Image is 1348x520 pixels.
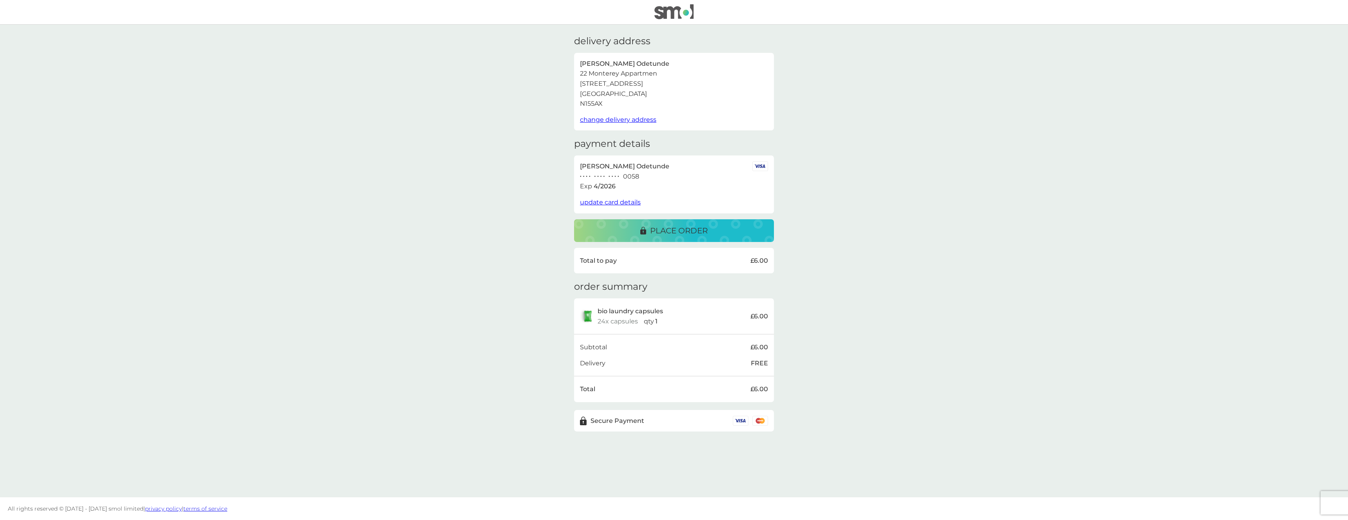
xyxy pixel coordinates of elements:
p: Exp [580,181,592,191]
p: Delivery [580,358,605,368]
p: ● [612,175,613,179]
p: [PERSON_NAME] Odetunde [580,161,669,172]
p: Total [580,384,595,394]
p: ● [586,175,587,179]
a: terms of service [183,505,227,512]
p: 24x capsules [598,316,638,327]
p: [GEOGRAPHIC_DATA] [580,89,647,99]
h3: delivery address [574,36,650,47]
img: smol [654,4,694,19]
p: ● [600,175,602,179]
p: bio laundry capsules [598,306,663,316]
p: 0058 [623,172,639,182]
p: FREE [751,358,768,368]
p: [PERSON_NAME] Odetunde [580,59,669,69]
p: 1 [655,316,658,327]
p: [STREET_ADDRESS] [580,79,643,89]
h3: order summary [574,281,647,292]
p: place order [650,224,708,237]
p: 4 / 2026 [594,181,616,191]
p: ● [609,175,610,179]
button: place order [574,219,774,242]
p: qty [644,316,654,327]
p: £6.00 [750,256,768,266]
p: £6.00 [750,311,768,321]
p: ● [594,175,596,179]
p: £6.00 [750,342,768,352]
p: Secure Payment [591,416,644,426]
p: ● [597,175,599,179]
button: update card details [580,197,641,208]
p: £6.00 [750,384,768,394]
a: privacy policy [145,505,182,512]
p: 22 Monterey Appartmen [580,69,657,79]
p: ● [614,175,616,179]
p: N155AX [580,99,603,109]
p: ● [583,175,585,179]
p: ● [589,175,591,179]
h3: payment details [574,138,650,150]
p: Subtotal [580,342,607,352]
p: Total to pay [580,256,617,266]
button: change delivery address [580,115,656,125]
p: ● [580,175,582,179]
span: update card details [580,199,641,206]
p: ● [603,175,605,179]
p: ● [618,175,619,179]
span: change delivery address [580,116,656,123]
